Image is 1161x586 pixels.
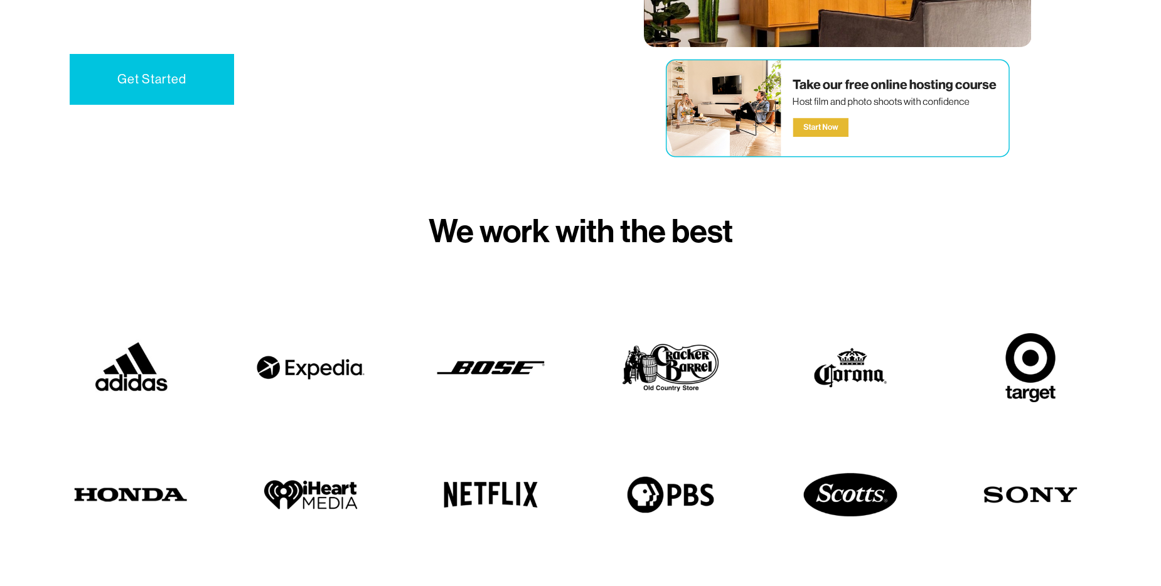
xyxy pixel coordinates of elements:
img: netflix.png [430,460,552,529]
a: Get Started [70,54,234,105]
img: adidas.jpg [70,333,191,402]
img: i-heart-media.png [250,460,372,529]
img: cb.png [609,333,731,402]
img: pbs.png [609,460,731,529]
img: corona.png [789,333,911,402]
img: sony.png [970,460,1091,529]
img: honda.png [70,460,191,529]
img: target.png [970,333,1091,402]
img: bose.png [430,333,552,402]
h3: We work with the best [70,212,1091,252]
img: scotts.png [789,460,911,529]
img: expedia.png [250,333,372,402]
